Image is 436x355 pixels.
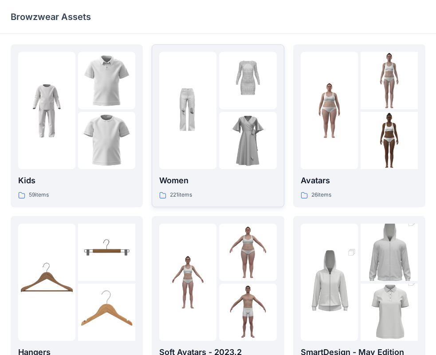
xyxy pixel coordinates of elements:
p: 26 items [311,190,331,200]
a: folder 1folder 2folder 3Kids59items [11,44,143,207]
img: folder 3 [219,284,276,341]
img: folder 2 [78,52,135,109]
img: folder 3 [219,112,276,169]
p: Avatars [301,174,418,187]
img: folder 2 [219,52,276,109]
img: folder 3 [78,112,135,169]
p: Kids [18,174,135,187]
img: folder 1 [18,82,75,139]
img: folder 1 [301,82,358,139]
img: folder 3 [78,284,135,341]
a: folder 1folder 2folder 3Women221items [152,44,284,207]
img: folder 2 [361,52,418,109]
p: Browzwear Assets [11,11,91,23]
img: folder 1 [301,239,358,325]
img: folder 1 [159,253,216,311]
img: folder 2 [219,224,276,281]
p: Women [159,174,276,187]
p: 59 items [29,190,49,200]
img: folder 1 [159,82,216,139]
img: folder 1 [18,253,75,311]
img: folder 2 [78,224,135,281]
img: folder 3 [361,112,418,169]
img: folder 2 [361,209,418,296]
a: folder 1folder 2folder 3Avatars26items [293,44,425,207]
p: 221 items [170,190,192,200]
